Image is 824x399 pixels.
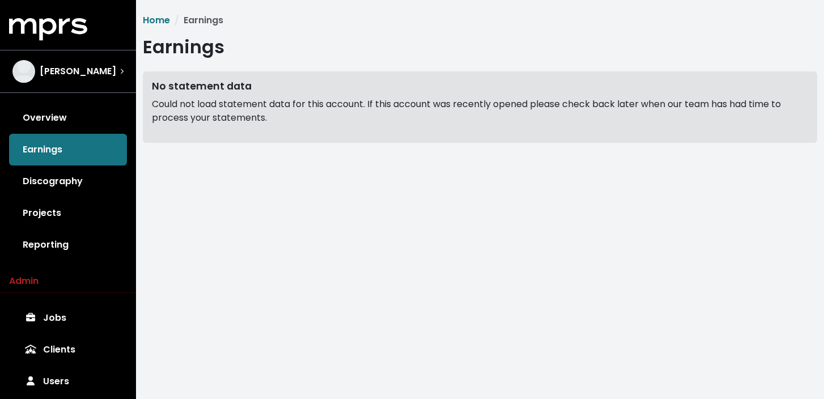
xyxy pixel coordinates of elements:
a: Overview [9,102,127,134]
a: Discography [9,165,127,197]
span: [PERSON_NAME] [40,65,116,78]
a: Users [9,366,127,397]
li: Earnings [170,14,223,27]
a: mprs logo [9,22,87,35]
p: Could not load statement data for this account. If this account was recently opened please check ... [152,97,808,125]
h1: Earnings [143,36,817,58]
nav: breadcrumb [143,14,817,27]
a: Reporting [9,229,127,261]
div: No statement data [152,80,808,92]
a: Clients [9,334,127,366]
a: Jobs [9,302,127,334]
a: Projects [9,197,127,229]
img: The selected account / producer [12,60,35,83]
a: Home [143,14,170,27]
